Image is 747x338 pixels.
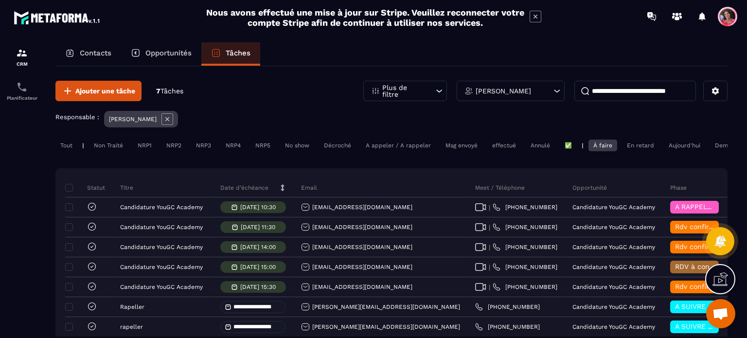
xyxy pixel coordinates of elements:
[133,140,157,151] div: NRP1
[240,284,276,290] p: [DATE] 15:30
[240,244,276,250] p: [DATE] 14:00
[664,140,705,151] div: Aujourd'hui
[493,283,557,291] a: [PHONE_NUMBER]
[572,184,607,192] p: Opportunité
[160,87,183,95] span: Tâches
[301,184,317,192] p: Email
[582,142,584,149] p: |
[710,140,741,151] div: Demain
[572,224,655,231] p: Candidature YouGC Academy
[706,299,735,328] div: Ouvrir le chat
[489,244,490,251] span: |
[109,116,157,123] p: [PERSON_NAME]
[670,184,687,192] p: Phase
[493,243,557,251] a: [PHONE_NUMBER]
[675,223,730,231] span: Rdv confirmé ✅
[382,84,425,98] p: Plus de filtre
[121,42,201,66] a: Opportunités
[489,284,490,291] span: |
[220,184,268,192] p: Date d’échéance
[675,302,716,310] span: A SUIVRE ⏳
[156,87,183,96] p: 7
[475,184,525,192] p: Meet / Téléphone
[68,184,105,192] p: Statut
[572,303,655,310] p: Candidature YouGC Academy
[588,140,617,151] div: À faire
[89,140,128,151] div: Non Traité
[82,142,84,149] p: |
[55,113,99,121] p: Responsable :
[572,244,655,250] p: Candidature YouGC Academy
[489,224,490,231] span: |
[55,81,142,101] button: Ajouter une tâche
[441,140,482,151] div: Msg envoyé
[2,61,41,67] p: CRM
[487,140,521,151] div: effectué
[145,49,192,57] p: Opportunités
[226,49,250,57] p: Tâches
[201,42,260,66] a: Tâches
[80,49,111,57] p: Contacts
[240,264,276,270] p: [DATE] 15:00
[55,42,121,66] a: Contacts
[2,95,41,101] p: Planificateur
[120,303,144,310] p: Rapeller
[120,204,203,211] p: Candidature YouGC Academy
[361,140,436,151] div: A appeler / A rappeler
[319,140,356,151] div: Décroché
[250,140,275,151] div: NRP5
[475,303,540,311] a: [PHONE_NUMBER]
[475,323,540,331] a: [PHONE_NUMBER]
[280,140,314,151] div: No show
[560,140,577,151] div: ✅
[2,40,41,74] a: formationformationCRM
[161,140,186,151] div: NRP2
[221,140,246,151] div: NRP4
[622,140,659,151] div: En retard
[120,244,203,250] p: Candidature YouGC Academy
[572,204,655,211] p: Candidature YouGC Academy
[75,86,135,96] span: Ajouter une tâche
[675,322,716,330] span: A SUIVRE ⏳
[2,74,41,108] a: schedulerschedulerPlanificateur
[14,9,101,26] img: logo
[16,81,28,93] img: scheduler
[16,47,28,59] img: formation
[572,284,655,290] p: Candidature YouGC Academy
[191,140,216,151] div: NRP3
[493,203,557,211] a: [PHONE_NUMBER]
[120,184,133,192] p: Titre
[240,204,276,211] p: [DATE] 10:30
[493,263,557,271] a: [PHONE_NUMBER]
[572,323,655,330] p: Candidature YouGC Academy
[241,224,275,231] p: [DATE] 11:30
[572,264,655,270] p: Candidature YouGC Academy
[206,7,525,28] h2: Nous avons effectué une mise à jour sur Stripe. Veuillez reconnecter votre compte Stripe afin de ...
[489,264,490,271] span: |
[526,140,555,151] div: Annulé
[493,223,557,231] a: [PHONE_NUMBER]
[120,224,203,231] p: Candidature YouGC Academy
[120,323,143,330] p: rapeller
[120,284,203,290] p: Candidature YouGC Academy
[120,264,203,270] p: Candidature YouGC Academy
[55,140,77,151] div: Tout
[489,204,490,211] span: |
[675,243,730,250] span: Rdv confirmé ✅
[675,283,730,290] span: Rdv confirmé ✅
[476,88,531,94] p: [PERSON_NAME]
